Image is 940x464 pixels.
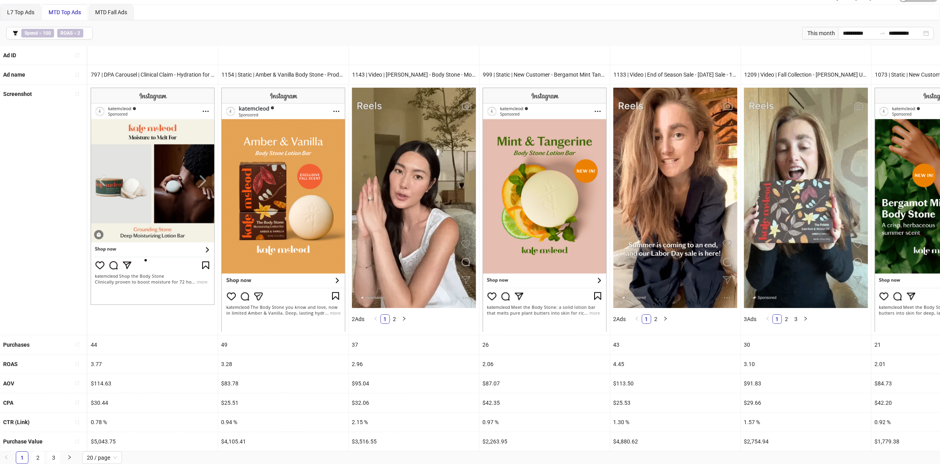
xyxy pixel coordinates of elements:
div: 1209 | Video | Fall Collection - [PERSON_NAME] UGC - The Fall Collection Has Arrived - Vanilla & ... [741,65,871,84]
div: $3,516.55 [349,432,479,451]
a: 2 [32,452,44,464]
div: 1133 | Video | End of Season Sale - [DATE] Sale - 15% Off 2+ Summer Body Stones - [PERSON_NAME] U... [610,65,741,84]
div: $114.63 [88,374,218,393]
li: 1 [642,314,651,324]
div: 26 [480,335,610,354]
div: 797 | DPA Carousel | Clinical Claim - Hydration for 72 Hours | Text Overlay | PLP - Body Stones |... [88,65,218,84]
div: $25.51 [218,393,349,412]
span: right [402,316,407,321]
b: Ad ID [3,52,16,58]
li: Next Page [400,314,409,324]
span: to [879,30,886,36]
span: right [663,316,668,321]
b: Purchases [3,342,30,348]
div: $29.66 [741,393,871,412]
div: $25.53 [610,393,741,412]
div: 43 [610,335,741,354]
span: sort-ascending [75,400,80,405]
div: 4.45 [610,355,741,374]
b: ROAS [3,361,18,367]
span: > [57,29,83,38]
span: sort-ascending [75,342,80,347]
b: 2 [77,30,80,36]
a: 2 [782,315,791,323]
div: $32.06 [349,393,479,412]
span: left [373,316,378,321]
img: Screenshot 120233393038520212 [483,88,607,331]
span: sort-ascending [75,72,80,77]
span: 20 / page [87,452,117,464]
li: 2 [390,314,400,324]
span: L7 Top Ads [7,9,34,15]
span: MTD Fall Ads [95,9,127,15]
div: 3.77 [88,355,218,374]
div: 1154 | Static | Amber & Vanilla Body Stone - Product with Packaging - Exclusive Fall Scent Badge ... [218,65,349,84]
span: left [635,316,640,321]
button: right [400,314,409,324]
div: 3.10 [741,355,871,374]
div: 44 [88,335,218,354]
span: swap-right [879,30,886,36]
b: ROAS [60,30,73,36]
img: Screenshot 120236668993590212 [614,88,737,308]
li: Previous Page [763,314,773,324]
div: 0.78 % [88,413,218,432]
button: right [801,314,811,324]
li: 1 [16,451,28,464]
div: Page Size [82,451,122,464]
a: 3 [792,315,801,323]
li: Previous Page [371,314,381,324]
span: sort-ascending [75,439,80,444]
li: Previous Page [632,314,642,324]
a: 2 [652,315,660,323]
span: right [803,316,808,321]
li: Next Page [661,314,670,324]
button: Spend > 100ROAS > 2 [6,27,93,39]
div: $87.07 [480,374,610,393]
a: 2 [390,315,399,323]
div: 49 [218,335,349,354]
button: right [661,314,670,324]
li: Next Page [63,451,76,464]
div: 1.30 % [610,413,741,432]
li: 1 [381,314,390,324]
div: $4,880.62 [610,432,741,451]
button: left [763,314,773,324]
button: left [371,314,381,324]
li: 2 [782,314,792,324]
span: sort-ascending [75,419,80,425]
button: left [632,314,642,324]
div: 1.57 % [741,413,871,432]
div: 2.96 [349,355,479,374]
span: sort-ascending [75,361,80,366]
div: 3.28 [218,355,349,374]
li: 3 [792,314,801,324]
div: 0.97 % [480,413,610,432]
span: filter [13,30,18,36]
img: Screenshot 120238012998660212 [221,88,345,331]
b: CPA [3,400,13,406]
li: 2 [32,451,44,464]
li: 2 [651,314,661,324]
span: left [4,455,9,460]
span: sort-ascending [75,53,80,58]
div: $83.78 [218,374,349,393]
div: $2,754.94 [741,432,871,451]
b: Screenshot [3,91,32,97]
div: $5,043.75 [88,432,218,451]
span: right [67,455,72,460]
div: $42.35 [480,393,610,412]
li: 3 [47,451,60,464]
button: right [63,451,76,464]
span: 2 Ads [614,316,626,322]
span: 2 Ads [352,316,365,322]
div: $113.50 [610,374,741,393]
div: 2.06 [480,355,610,374]
a: 3 [48,452,60,464]
span: sort-ascending [75,91,80,97]
b: Spend [24,30,38,36]
img: Screenshot 120222658336750212 [91,88,215,305]
img: Screenshot 120237458572390212 [352,88,476,308]
a: 1 [381,315,390,323]
b: CTR (Link) [3,419,30,425]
